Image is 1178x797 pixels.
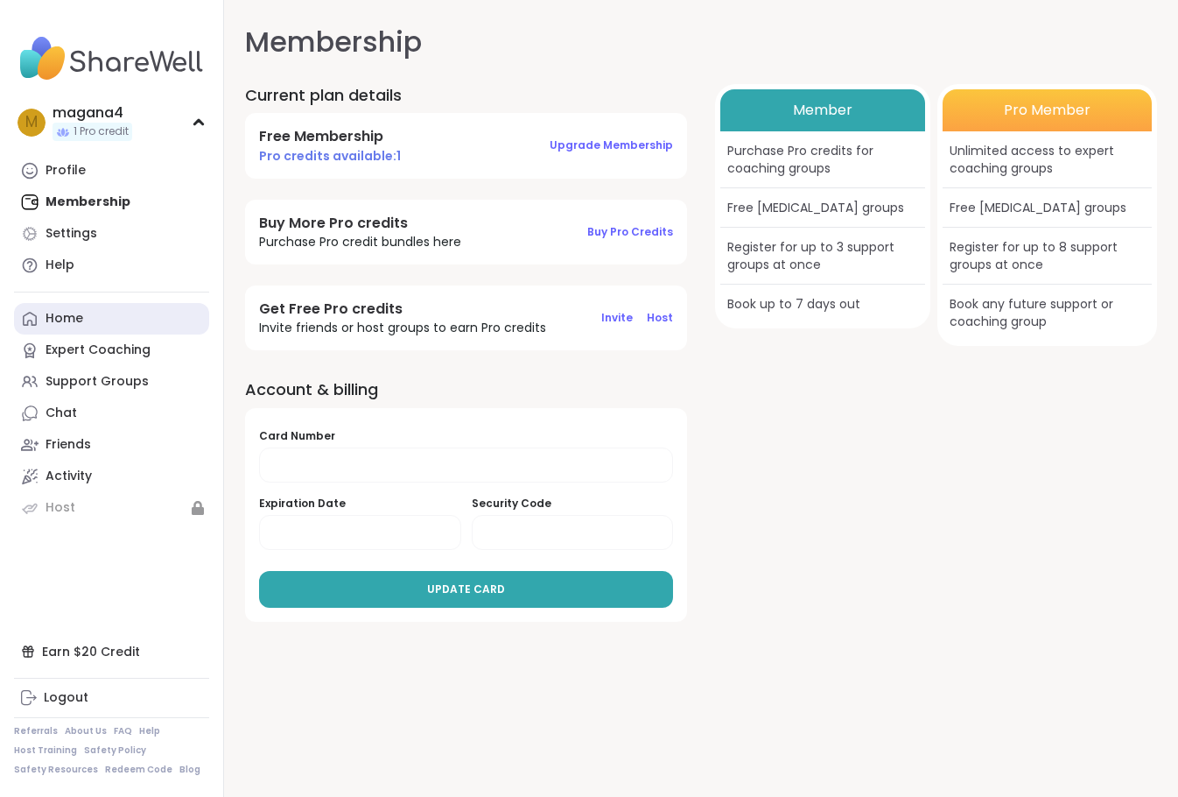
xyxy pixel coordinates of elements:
span: Invite friends or host groups to earn Pro credits [259,319,546,336]
button: Host [647,300,673,336]
a: Profile [14,155,209,187]
div: Free [MEDICAL_DATA] groups [720,188,925,228]
div: Book any future support or coaching group [943,285,1152,341]
a: Expert Coaching [14,335,209,366]
div: Settings [46,225,97,243]
span: 1 Pro credit [74,124,129,139]
a: Safety Resources [14,764,98,776]
div: Free [MEDICAL_DATA] groups [943,188,1152,228]
span: Pro credits available: 1 [259,147,401,165]
div: Expert Coaching [46,342,151,359]
a: Logout [14,682,209,714]
div: Chat [46,405,77,422]
a: Safety Policy [84,744,146,757]
h4: Get Free Pro credits [259,300,546,319]
div: Member [720,89,925,131]
div: Earn $20 Credit [14,636,209,667]
div: Friends [46,436,91,454]
a: FAQ [114,725,132,737]
span: Upgrade Membership [550,138,673,152]
div: Book up to 7 days out [720,285,925,323]
div: Host [46,499,75,517]
h2: Account & billing [245,378,687,400]
a: Chat [14,398,209,429]
iframe: Secure card number input frame [274,459,658,474]
img: ShareWell Nav Logo [14,28,209,89]
iframe: Secure CVC input frame [487,526,659,541]
a: About Us [65,725,107,737]
div: magana4 [53,103,132,123]
h4: Free Membership [259,127,401,146]
a: Help [14,250,209,281]
iframe: Secure expiration date input frame [274,526,446,541]
div: Pro Member [943,89,1152,131]
a: Support Groups [14,366,209,398]
button: UPDATE CARD [259,571,673,608]
h5: Card Number [259,429,673,444]
a: Home [14,303,209,335]
span: Purchase Pro credit bundles here [259,233,461,250]
button: Upgrade Membership [550,127,673,164]
a: Host Training [14,744,77,757]
button: Buy Pro Credits [587,214,673,250]
div: Help [46,257,74,274]
div: Activity [46,468,92,485]
h1: Membership [245,21,1157,63]
button: Invite [601,300,633,336]
span: m [25,111,38,134]
a: Help [139,725,160,737]
span: Invite [601,310,633,325]
h2: Current plan details [245,84,687,106]
h5: Expiration Date [259,497,461,511]
div: Home [46,310,83,328]
h4: Buy More Pro credits [259,214,461,233]
span: Host [647,310,673,325]
h5: Security Code [472,497,674,511]
a: Settings [14,218,209,250]
span: Buy Pro Credits [587,224,673,239]
a: Blog [179,764,200,776]
a: Host [14,492,209,524]
a: Redeem Code [105,764,172,776]
div: Unlimited access to expert coaching groups [943,131,1152,188]
div: Register for up to 8 support groups at once [943,228,1152,285]
div: Profile [46,162,86,180]
a: Activity [14,461,209,492]
a: Referrals [14,725,58,737]
span: UPDATE CARD [427,582,505,597]
a: Friends [14,429,209,461]
div: Support Groups [46,373,149,391]
div: Register for up to 3 support groups at once [720,228,925,285]
div: Purchase Pro credits for coaching groups [720,131,925,188]
div: Logout [44,689,88,707]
